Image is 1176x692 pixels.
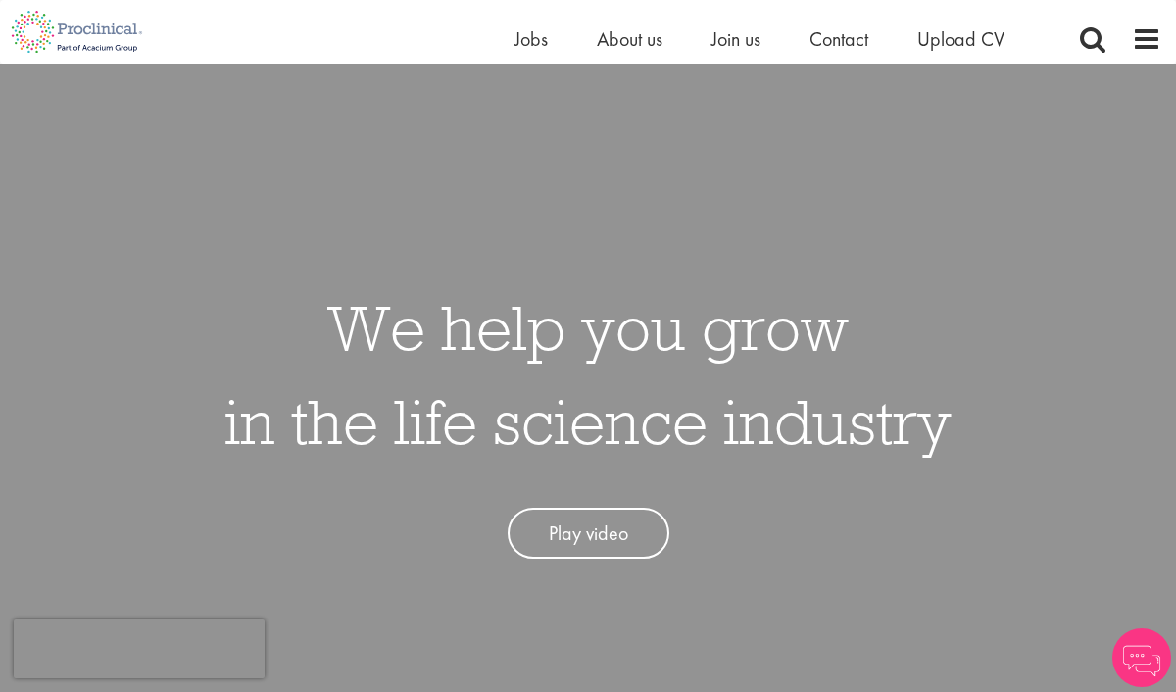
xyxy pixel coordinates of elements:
img: Chatbot [1112,628,1171,687]
a: Join us [711,26,760,52]
a: Contact [809,26,868,52]
a: About us [597,26,662,52]
a: Play video [508,508,669,560]
a: Jobs [514,26,548,52]
h1: We help you grow in the life science industry [224,280,952,469]
a: Upload CV [917,26,1004,52]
